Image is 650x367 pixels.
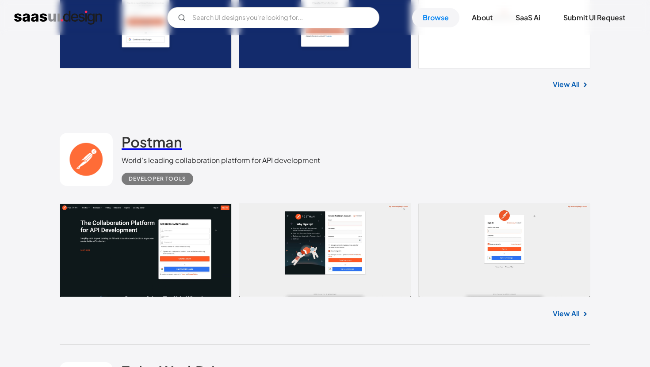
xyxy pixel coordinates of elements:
a: View All [553,308,580,319]
a: Browse [412,8,459,27]
div: Developer tools [129,174,186,184]
a: SaaS Ai [505,8,551,27]
h2: Postman [122,133,182,151]
form: Email Form [167,7,379,28]
a: View All [553,79,580,90]
a: home [14,11,102,25]
a: Postman [122,133,182,155]
a: About [461,8,503,27]
input: Search UI designs you're looking for... [167,7,379,28]
a: Submit UI Request [553,8,636,27]
div: World's leading collaboration platform for API development [122,155,320,166]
